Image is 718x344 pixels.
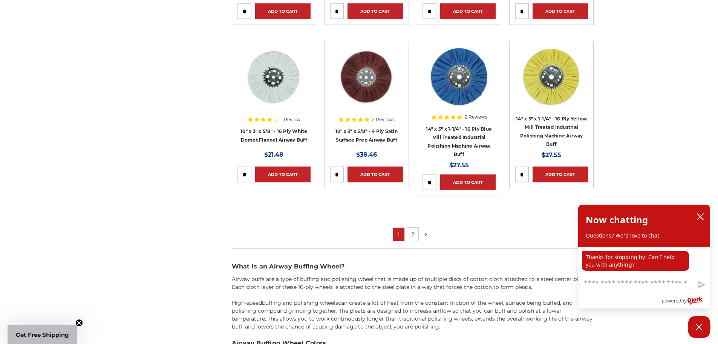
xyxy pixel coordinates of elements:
button: Send message [691,276,710,294]
span: $38.46 [356,151,377,158]
p: High-speed can create a lot of heat from the constant friction of the wheel, surface being buffed... [232,299,594,331]
p: Airway buffs are a type of buffing and polishing wheel that is made up of multiple discs of cotto... [232,275,594,291]
img: 14 inch yellow mill treated Polishing Machine Airway Buff [521,46,582,107]
p: Thanks for stopping by! Can I help you with anything? [582,251,689,271]
h2: Now chatting [586,212,648,227]
a: Add to Cart [533,3,588,19]
span: 2 Reviews [372,117,395,122]
a: 10" x 3" x 5/8" - 4 Ply Satin Surface Prep Airway Buff [335,128,398,143]
div: Get Free ShippingClose teaser [8,325,77,344]
a: 1 [393,228,404,241]
a: buffing and polishing wheels [262,299,338,306]
div: olark chatbox [578,204,710,309]
span: powered [661,296,681,305]
a: 10 inch airway polishing wheel white domet flannel [237,46,311,120]
a: 14 inch yellow mill treated Polishing Machine Airway Buff [515,46,588,120]
a: Add to Cart [255,3,311,19]
img: 10 inch airway polishing wheel white domet flannel [244,46,304,107]
button: Close Chatbox [688,316,710,338]
a: 10" x 3" x 5/8" - 16 Ply White Domet Flannel Airway Buff [240,128,308,143]
a: Add to Cart [533,167,588,182]
button: Close teaser [75,319,83,327]
h3: What is an Airway Buffing Wheel? [232,262,594,271]
a: Add to Cart [440,174,496,190]
a: 10 inch satin surface prep airway buffing wheel [330,46,403,120]
a: Add to Cart [255,167,311,182]
a: Add to Cart [348,3,403,19]
a: Powered by Olark [661,294,710,308]
span: $27.55 [449,162,469,169]
span: 1 Review [281,117,300,122]
span: by [681,296,687,305]
span: $21.48 [264,151,283,158]
a: Add to Cart [440,3,496,19]
a: 2 [407,228,418,241]
a: 14" x 5" x 1-1/4" - 16 Ply Blue Mill Treated Industrial Polishing Machine Airway Buff [426,126,492,157]
span: Get Free Shipping [16,331,69,338]
a: Add to Cart [348,167,403,182]
img: 10 inch satin surface prep airway buffing wheel [336,46,397,107]
img: 14 inch blue mill treated polishing machine airway buffing wheel [429,46,489,107]
p: Questions? We'd love to chat. [586,232,703,239]
div: chat [578,247,710,274]
span: $27.55 [542,151,561,159]
button: close chatbox [694,211,706,222]
a: 14 inch blue mill treated polishing machine airway buffing wheel [423,46,496,120]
